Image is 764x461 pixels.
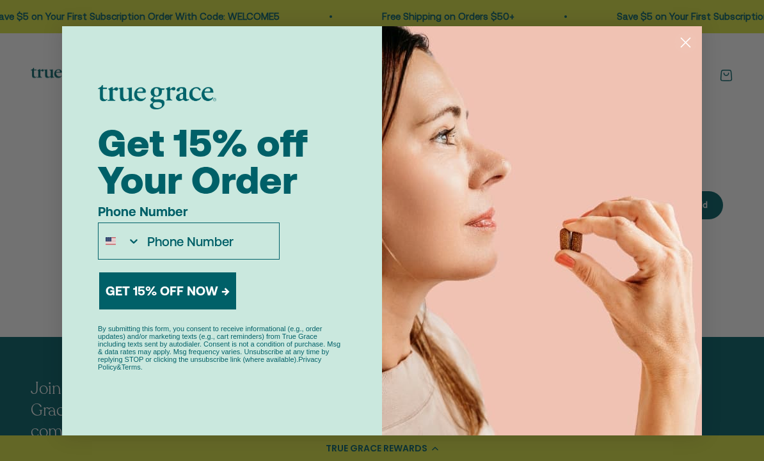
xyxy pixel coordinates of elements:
[674,31,697,54] button: Close dialog
[98,85,216,109] img: logo placeholder
[99,223,141,259] button: Search Countries
[98,121,308,202] span: Get 15% off Your Order
[98,325,346,371] p: By submitting this form, you consent to receive informational (e.g., order updates) and/or market...
[141,223,279,259] input: Phone Number
[98,356,321,371] a: Privacy Policy
[122,363,141,371] a: Terms
[98,204,280,223] label: Phone Number
[99,272,236,309] button: GET 15% OFF NOW →
[106,236,116,246] img: United States
[382,26,702,435] img: 43605a6c-e687-496b-9994-e909f8c820d7.jpeg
